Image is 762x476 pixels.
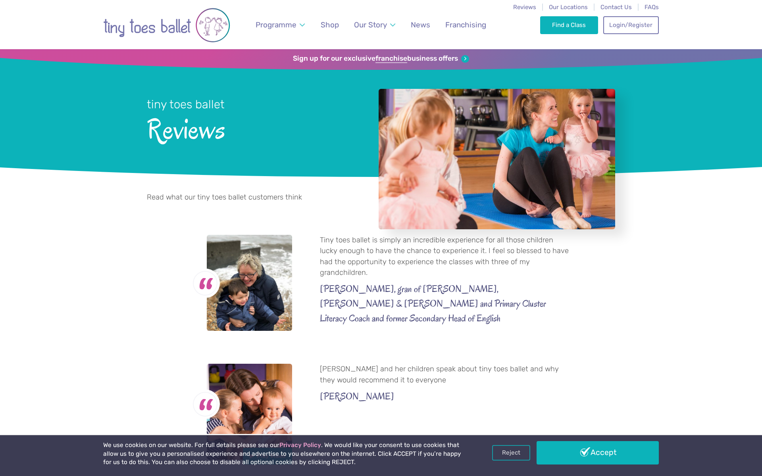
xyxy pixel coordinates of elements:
[411,20,430,29] span: News
[549,4,588,11] a: Our Locations
[537,441,659,464] a: Accept
[147,98,225,111] small: tiny toes ballet
[445,20,486,29] span: Franchising
[354,20,387,29] span: Our Story
[320,389,571,404] cite: [PERSON_NAME]
[320,282,571,325] cite: [PERSON_NAME], gran of [PERSON_NAME], [PERSON_NAME] & [PERSON_NAME] and Primary Cluster Literacy ...
[492,445,530,460] a: Reject
[103,5,230,45] img: tiny toes ballet
[279,441,321,449] a: Privacy Policy
[293,54,469,63] a: Sign up for our exclusivefranchisebusiness offers
[600,4,632,11] a: Contact Us
[407,15,434,34] a: News
[256,20,296,29] span: Programme
[350,15,399,34] a: Our Story
[147,192,344,214] p: Read what our tiny toes ballet customers think
[375,54,407,63] strong: franchise
[147,112,358,144] span: Reviews
[321,20,339,29] span: Shop
[320,235,571,278] p: Tiny toes ballet is simply an incredible experience for all those children lucky enough to have t...
[252,15,309,34] a: Programme
[320,364,571,386] p: [PERSON_NAME] and her children speak about tiny toes ballet and why they would recommend it to ev...
[645,4,659,11] a: FAQs
[317,15,343,34] a: Shop
[103,441,464,467] p: We use cookies on our website. For full details please see our . We would like your consent to us...
[540,16,598,34] a: Find a Class
[603,16,659,34] a: Login/Register
[442,15,490,34] a: Franchising
[513,4,536,11] a: Reviews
